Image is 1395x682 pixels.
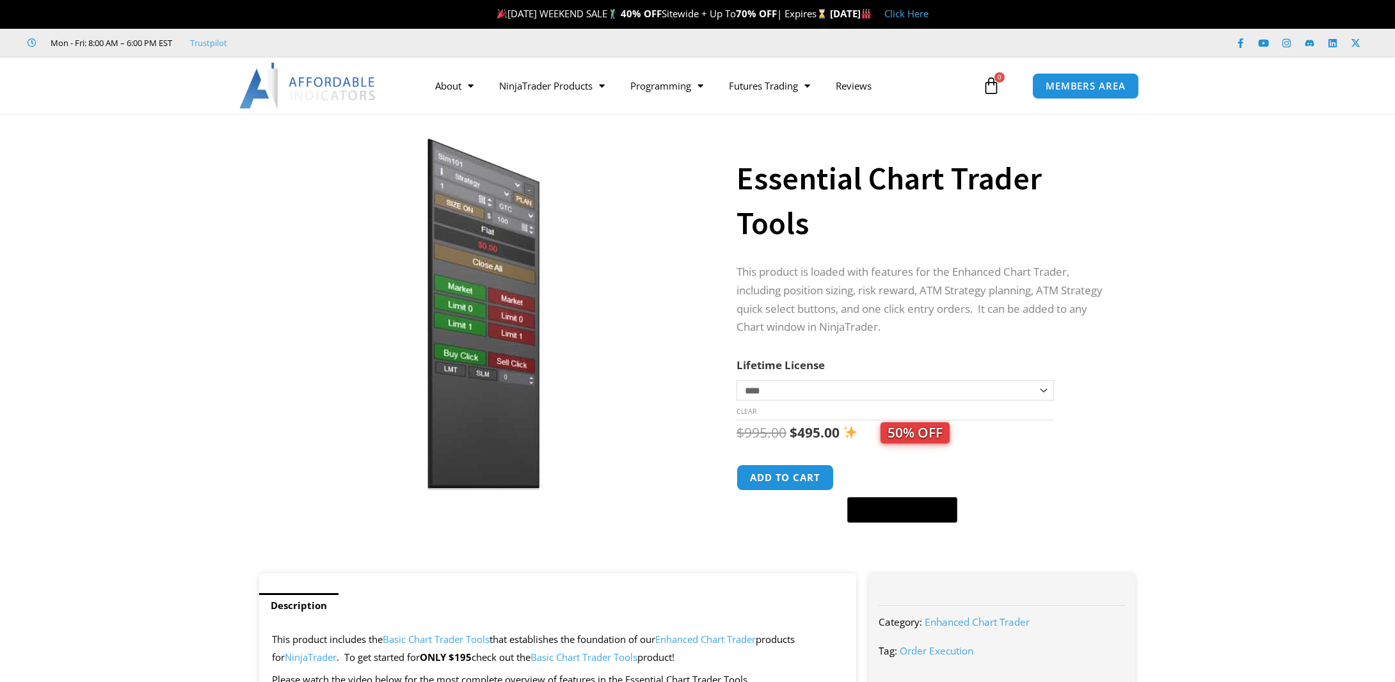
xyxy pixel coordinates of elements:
[497,9,507,19] img: 🎉
[994,72,1005,83] span: 0
[790,424,797,441] span: $
[900,644,973,657] a: Order Execution
[823,71,884,100] a: Reviews
[790,424,840,441] bdi: 495.00
[1046,81,1126,91] span: MEMBERS AREA
[1032,73,1139,99] a: MEMBERS AREA
[494,7,830,20] span: [DATE] WEEKEND SALE Sitewide + Up To | Expires
[737,358,825,372] label: Lifetime License
[817,9,827,19] img: ⌛
[420,651,472,663] strong: ONLY $195
[278,136,689,490] img: Essential Chart Trader Tools
[963,67,1019,104] a: 0
[847,497,957,523] button: Buy with GPay
[716,71,823,100] a: Futures Trading
[621,7,662,20] strong: 40% OFF
[655,633,756,646] a: Enhanced Chart Trader
[239,63,377,109] img: LogoAI | Affordable Indicators – NinjaTrader
[608,9,618,19] img: 🏌️‍♂️
[472,651,674,663] span: check out the product!
[190,35,227,51] a: Trustpilot
[530,651,637,663] a: Basic Chart Trader Tools
[830,7,872,20] strong: [DATE]
[737,263,1110,337] p: This product is loaded with features for the Enhanced Chart Trader, including position sizing, ri...
[884,7,929,20] a: Click Here
[47,35,172,51] span: Mon - Fri: 8:00 AM – 6:00 PM EST
[383,633,490,646] a: Basic Chart Trader Tools
[737,464,834,491] button: Add to cart
[925,615,1030,628] a: Enhanced Chart Trader
[879,644,897,657] span: Tag:
[737,407,756,416] a: Clear options
[285,651,337,663] a: NinjaTrader
[486,71,618,100] a: NinjaTrader Products
[736,7,777,20] strong: 70% OFF
[259,593,339,618] a: Description
[422,71,979,100] nav: Menu
[272,631,843,667] p: This product includes the that establishes the foundation of our products for . To get started for
[737,424,786,441] bdi: 995.00
[845,463,960,493] iframe: Secure express checkout frame
[737,424,744,441] span: $
[618,71,716,100] a: Programming
[737,531,1110,542] iframe: PayPal Message 1
[843,425,857,439] img: ✨
[861,9,871,19] img: 🏭
[879,615,922,628] span: Category:
[881,422,950,443] span: 50% OFF
[737,156,1110,246] h1: Essential Chart Trader Tools
[422,71,486,100] a: About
